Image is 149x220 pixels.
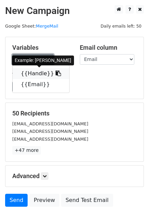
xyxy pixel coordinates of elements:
iframe: Chat Widget [115,187,149,220]
a: Daily emails left: 50 [98,23,144,29]
small: [EMAIL_ADDRESS][DOMAIN_NAME] [12,121,88,126]
h5: Variables [12,44,70,51]
a: {{Handle}} [13,68,69,79]
a: MergeMail [36,23,58,29]
small: [EMAIL_ADDRESS][DOMAIN_NAME] [12,129,88,134]
h5: 50 Recipients [12,110,137,117]
a: Preview [29,194,59,207]
div: 聊天小组件 [115,187,149,220]
h5: Email column [80,44,137,51]
h2: New Campaign [5,5,144,17]
a: {{Email}} [13,79,69,90]
small: [EMAIL_ADDRESS][DOMAIN_NAME] [12,137,88,142]
a: Send Test Email [61,194,113,207]
a: Send [5,194,28,207]
div: Example: [PERSON_NAME] [12,56,74,65]
a: +47 more [12,146,41,155]
span: Daily emails left: 50 [98,22,144,30]
small: Google Sheet: [5,23,58,29]
h5: Advanced [12,172,137,180]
